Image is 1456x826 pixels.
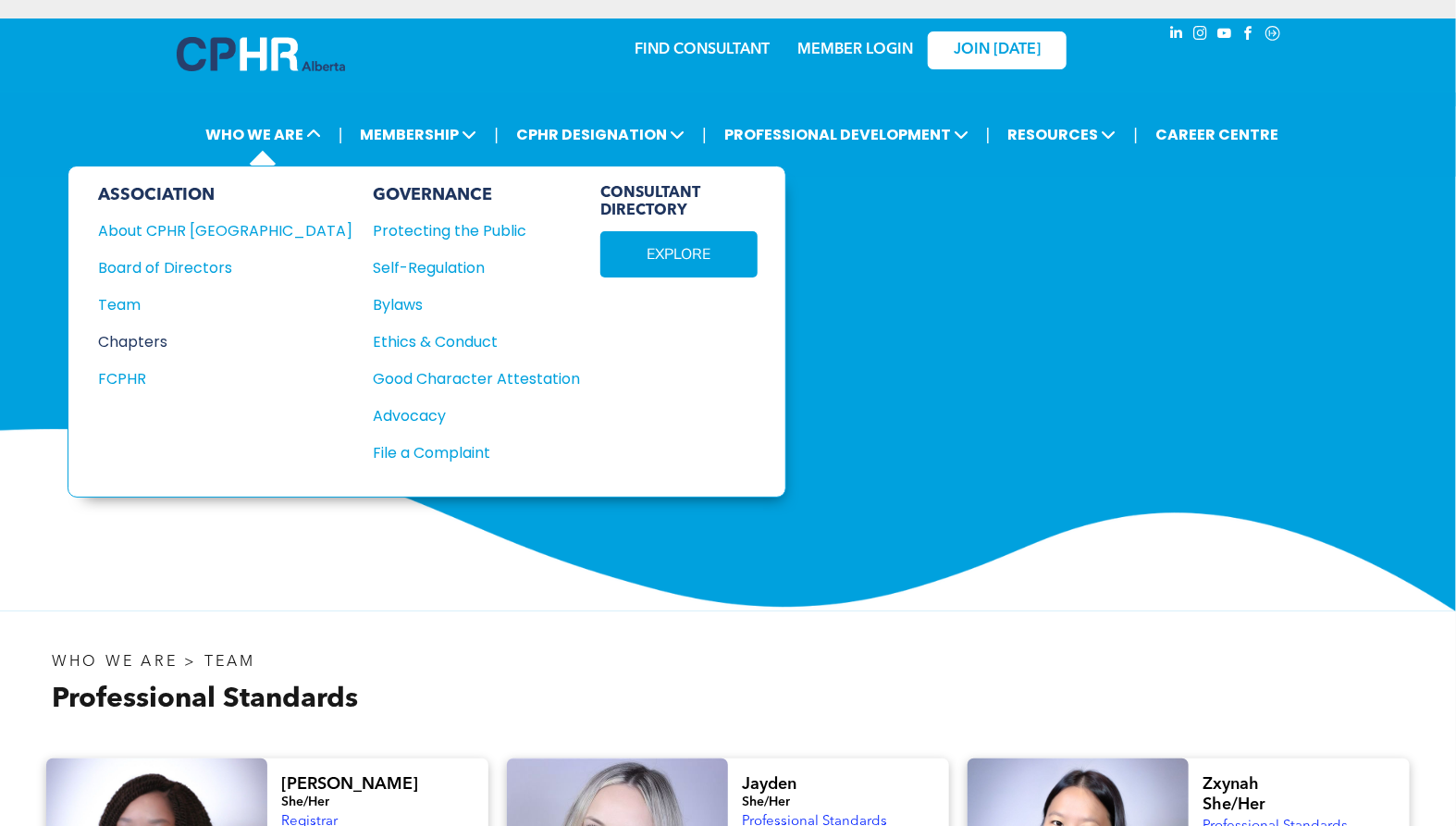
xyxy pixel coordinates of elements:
a: Board of Directors [98,256,352,279]
div: ASSOCIATION [98,185,352,205]
div: Protecting the Public [373,219,560,242]
a: MEMBER LOGIN [797,43,913,57]
div: About CPHR [GEOGRAPHIC_DATA] [98,219,327,242]
a: About CPHR [GEOGRAPHIC_DATA] [98,219,352,242]
span: Jayden [742,776,796,793]
div: Bylaws [373,293,560,316]
div: GOVERNANCE [373,185,580,205]
img: A blue and white logo for cp alberta [177,37,345,71]
div: Good Character Attestation [373,367,560,390]
span: She/Her [742,795,790,808]
a: youtube [1215,23,1235,48]
a: Self-Regulation [373,256,580,279]
a: Bylaws [373,293,580,316]
a: facebook [1239,23,1259,48]
span: WHO WE ARE [200,117,327,152]
a: Team [98,293,352,316]
a: Protecting the Public [373,219,580,242]
span: [PERSON_NAME] [281,776,418,793]
li: | [339,116,343,154]
a: Ethics & Conduct [373,330,580,353]
li: | [1134,116,1139,154]
span: PROFESSIONAL DEVELOPMENT [719,117,974,152]
div: Team [98,293,327,316]
a: File a Complaint [373,441,580,464]
a: Advocacy [373,404,580,427]
div: Board of Directors [98,256,327,279]
li: | [702,116,707,154]
a: FIND CONSULTANT [635,43,770,57]
a: Social network [1263,23,1283,48]
a: Good Character Attestation [373,367,580,390]
span: JOIN [DATE] [954,42,1041,59]
span: CPHR DESIGNATION [511,117,690,152]
a: EXPLORE [600,231,758,277]
a: CAREER CENTRE [1150,117,1284,152]
span: WHO WE ARE > TEAM [52,655,255,670]
span: CONSULTANT DIRECTORY [600,185,758,220]
li: | [494,116,499,154]
a: linkedin [1166,23,1187,48]
span: MEMBERSHIP [354,117,482,152]
div: Chapters [98,330,327,353]
span: Professional Standards [52,685,358,713]
a: instagram [1191,23,1211,48]
div: FCPHR [98,367,327,390]
span: She/Her [281,795,329,808]
div: File a Complaint [373,441,560,464]
div: Ethics & Conduct [373,330,560,353]
span: RESOURCES [1003,117,1122,152]
div: Advocacy [373,404,560,427]
a: FCPHR [98,367,352,390]
div: Self-Regulation [373,256,560,279]
a: Chapters [98,330,352,353]
li: | [986,116,991,154]
a: JOIN [DATE] [928,31,1067,69]
span: Zxynah She/Her [1203,776,1265,813]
